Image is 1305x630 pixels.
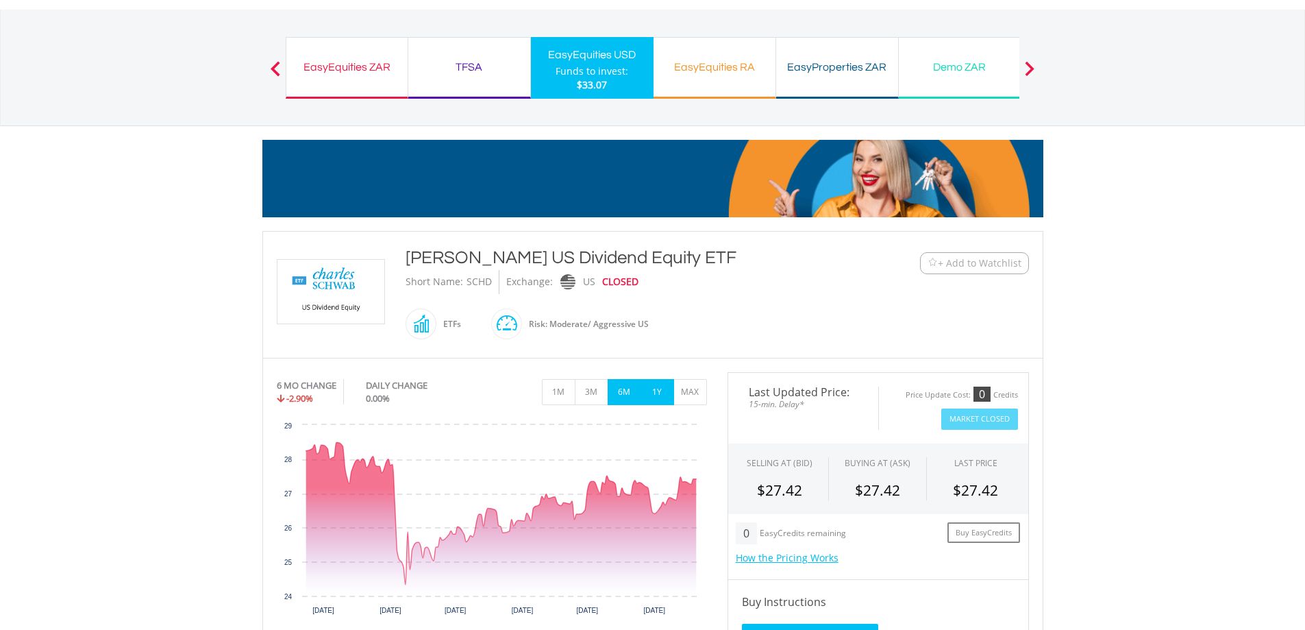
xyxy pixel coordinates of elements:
[417,58,522,77] div: TFSA
[506,270,553,294] div: Exchange:
[954,457,997,469] div: LAST PRICE
[973,387,991,402] div: 0
[284,456,292,463] text: 28
[467,270,492,294] div: SCHD
[560,274,575,290] img: nasdaq.png
[1016,68,1043,82] button: Next
[284,593,292,601] text: 24
[947,522,1020,544] a: Buy EasyCredits
[938,256,1021,270] span: + Add to Watchlist
[757,481,802,500] span: $27.42
[747,457,812,469] div: SELLING AT (BID)
[993,390,1018,400] div: Credits
[262,140,1043,217] img: EasyMortage Promotion Banner
[736,551,838,564] a: How the Pricing Works
[556,64,628,78] div: Funds to invest:
[277,418,707,624] svg: Interactive chart
[845,457,910,469] span: BUYING AT (ASK)
[855,481,900,500] span: $27.42
[920,252,1029,274] button: Watchlist + Add to Watchlist
[286,392,313,404] span: -2.90%
[662,58,767,77] div: EasyEquities RA
[262,68,289,82] button: Previous
[928,258,938,268] img: Watchlist
[907,58,1012,77] div: Demo ZAR
[366,379,473,392] div: DAILY CHANGE
[406,270,463,294] div: Short Name:
[643,607,665,614] text: [DATE]
[539,45,645,64] div: EasyEquities USD
[444,607,466,614] text: [DATE]
[522,308,649,341] div: Risk: Moderate/ Aggressive US
[608,379,641,405] button: 6M
[312,607,334,614] text: [DATE]
[284,524,292,532] text: 26
[279,260,382,324] img: EQU.US.SCHD.png
[941,409,1018,430] button: Market Closed
[576,607,598,614] text: [DATE]
[511,607,533,614] text: [DATE]
[575,379,608,405] button: 3M
[736,522,757,544] div: 0
[738,387,868,398] span: Last Updated Price:
[380,607,401,614] text: [DATE]
[673,379,707,405] button: MAX
[406,245,836,270] div: [PERSON_NAME] US Dividend Equity ETF
[284,559,292,566] text: 25
[295,58,399,77] div: EasyEquities ZAR
[577,78,607,91] span: $33.07
[953,481,998,500] span: $27.42
[277,379,336,392] div: 6 MO CHANGE
[284,490,292,498] text: 27
[738,398,868,411] span: 15-min. Delay*
[641,379,674,405] button: 1Y
[366,392,390,404] span: 0.00%
[784,58,890,77] div: EasyProperties ZAR
[906,390,971,400] div: Price Update Cost:
[760,529,846,540] div: EasyCredits remaining
[602,270,638,294] div: CLOSED
[277,418,707,624] div: Chart. Highcharts interactive chart.
[284,422,292,430] text: 29
[436,308,461,341] div: ETFs
[742,594,1015,610] h4: Buy Instructions
[542,379,575,405] button: 1M
[583,270,595,294] div: US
